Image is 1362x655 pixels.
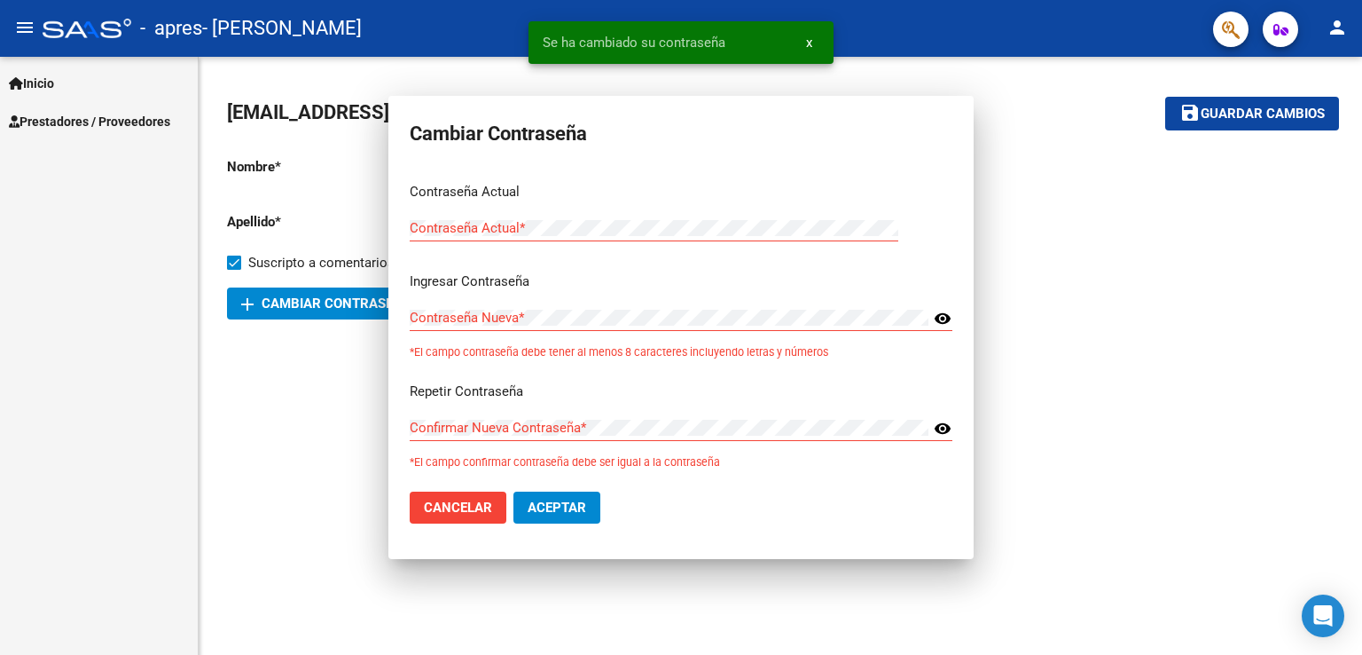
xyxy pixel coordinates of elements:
mat-icon: add [237,294,258,315]
mat-icon: menu [14,17,35,38]
span: [EMAIL_ADDRESS][DOMAIN_NAME] [227,101,539,123]
button: Cancelar [410,492,506,524]
mat-icon: save [1179,102,1201,123]
span: - apres [140,9,202,48]
span: Suscripto a comentarios FC OS [248,252,434,273]
small: *El campo contraseña debe tener al menos 8 caracteres incluyendo letras y números [410,344,828,361]
div: Open Intercom Messenger [1302,595,1344,637]
mat-icon: visibility [934,418,951,439]
p: Repetir Contraseña [410,382,952,402]
span: Se ha cambiado su contraseña [543,34,725,51]
mat-icon: visibility [934,308,951,329]
span: Prestadores / Proveedores [9,112,170,131]
span: - [PERSON_NAME] [202,9,362,48]
span: Aceptar [528,500,586,516]
span: Guardar cambios [1201,107,1325,122]
p: Apellido [227,212,393,232]
span: Cancelar [424,500,492,516]
p: Nombre [227,157,393,177]
mat-icon: person [1327,17,1348,38]
p: Ingresar Contraseña [410,272,952,292]
small: *El campo confirmar contraseña debe ser igual a la contraseña [410,454,720,471]
span: Inicio [9,74,54,93]
button: Aceptar [513,492,600,524]
h2: Cambiar Contraseña [410,117,952,151]
span: x [806,35,812,51]
span: Cambiar Contraseña [241,296,411,312]
p: Contraseña Actual [410,182,952,202]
